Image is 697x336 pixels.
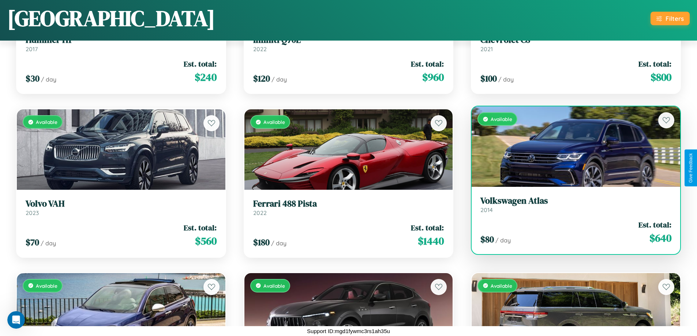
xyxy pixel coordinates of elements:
h3: Volvo VAH [26,199,217,209]
span: Est. total: [411,222,444,233]
span: Est. total: [184,222,217,233]
h3: Ferrari 488 Pista [253,199,444,209]
span: / day [41,239,56,247]
span: $ 560 [195,234,217,248]
span: $ 800 [651,70,671,84]
span: $ 960 [422,70,444,84]
span: 2023 [26,209,39,216]
span: $ 240 [195,70,217,84]
span: $ 80 [480,233,494,245]
span: 2022 [253,45,267,53]
span: Available [491,283,512,289]
span: 2022 [253,209,267,216]
iframe: Intercom live chat [7,311,25,329]
span: Available [263,283,285,289]
span: / day [271,239,286,247]
span: Available [491,116,512,122]
span: $ 640 [649,231,671,245]
span: $ 30 [26,72,40,84]
span: $ 1440 [418,234,444,248]
p: Support ID: mgd1fywmc3rs1ah35u [307,326,390,336]
span: 2017 [26,45,38,53]
a: Ferrari 488 Pista2022 [253,199,444,216]
span: Available [36,119,57,125]
h3: Volkswagen Atlas [480,196,671,206]
span: Est. total: [184,58,217,69]
button: Filters [651,12,690,25]
span: Est. total: [411,58,444,69]
span: $ 120 [253,72,270,84]
span: Est. total: [638,58,671,69]
span: $ 180 [253,236,270,248]
span: / day [495,237,511,244]
span: Available [36,283,57,289]
span: / day [41,76,56,83]
span: / day [271,76,287,83]
a: Volvo VAH2023 [26,199,217,216]
span: / day [498,76,514,83]
span: Available [263,119,285,125]
span: 2021 [480,45,493,53]
div: Filters [666,15,684,22]
a: Hummer H12017 [26,35,217,53]
span: $ 100 [480,72,497,84]
a: Volkswagen Atlas2014 [480,196,671,214]
h1: [GEOGRAPHIC_DATA] [7,3,215,33]
div: Give Feedback [688,153,693,183]
a: Infiniti Q70L2022 [253,35,444,53]
span: $ 70 [26,236,39,248]
span: 2014 [480,206,493,214]
span: Est. total: [638,219,671,230]
a: Chevrolet C82021 [480,35,671,53]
